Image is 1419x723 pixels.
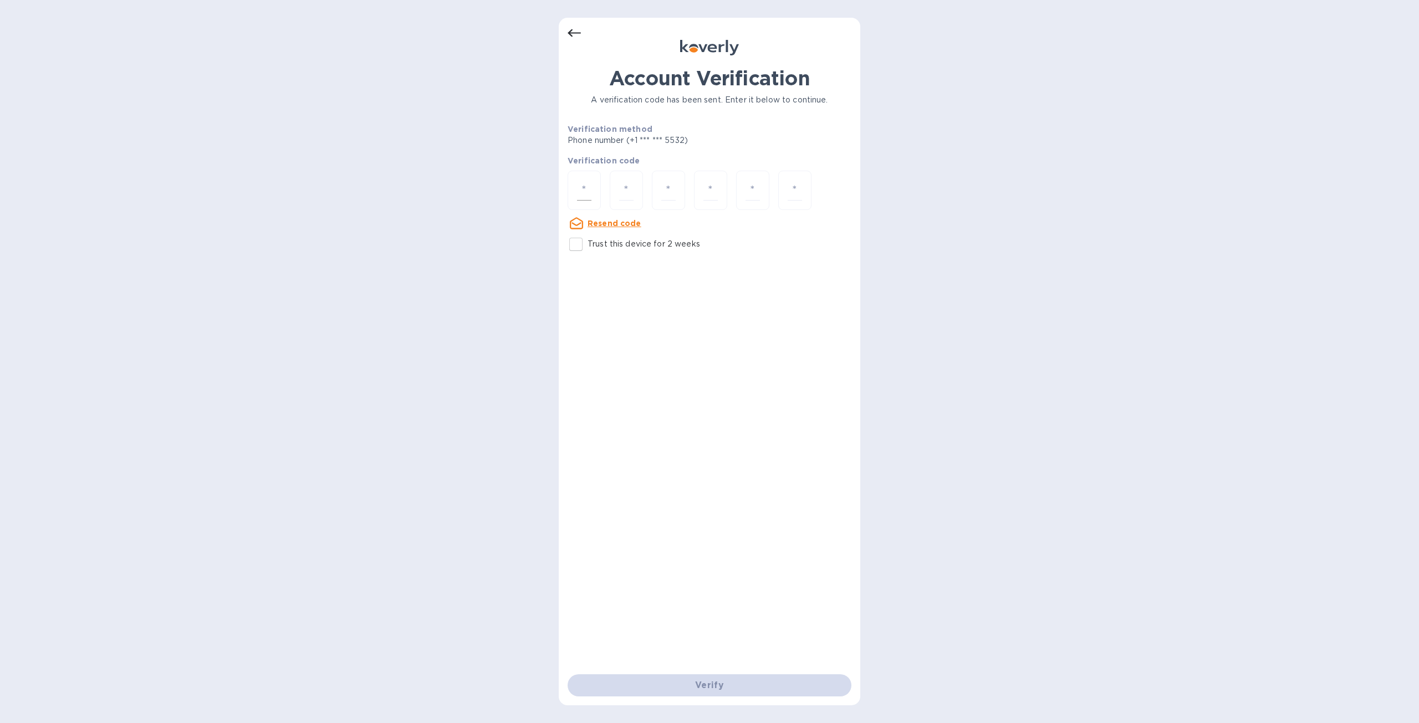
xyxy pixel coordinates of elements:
b: Verification method [568,125,652,134]
h1: Account Verification [568,66,851,90]
p: Phone number (+1 *** *** 5532) [568,135,773,146]
p: Trust this device for 2 weeks [588,238,700,250]
p: A verification code has been sent. Enter it below to continue. [568,94,851,106]
u: Resend code [588,219,641,228]
p: Verification code [568,155,851,166]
